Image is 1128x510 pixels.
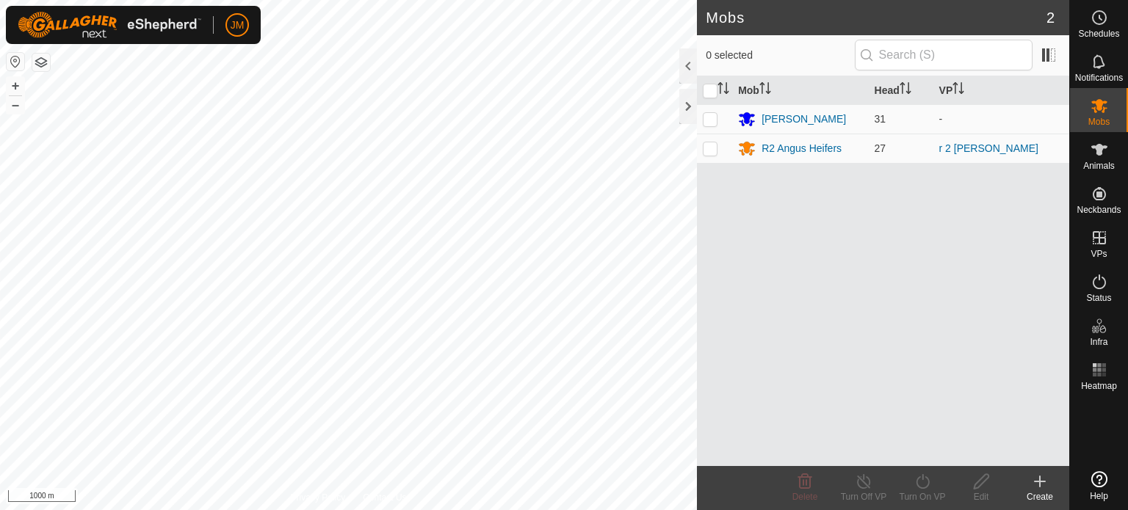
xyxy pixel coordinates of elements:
p-sorticon: Activate to sort [717,84,729,96]
button: + [7,77,24,95]
p-sorticon: Activate to sort [952,84,964,96]
input: Search (S) [855,40,1033,70]
span: Mobs [1088,117,1110,126]
div: Turn On VP [893,490,952,503]
a: Contact Us [363,491,406,504]
span: Help [1090,492,1108,500]
div: [PERSON_NAME] [762,112,846,127]
a: Help [1070,465,1128,506]
th: Head [869,76,933,105]
span: Animals [1083,161,1115,170]
div: Edit [952,490,1010,503]
button: Map Layers [32,54,50,71]
td: - [933,104,1069,134]
span: 27 [875,142,886,154]
a: Privacy Policy [291,491,346,504]
button: – [7,96,24,114]
span: Schedules [1078,29,1119,38]
div: Turn Off VP [834,490,893,503]
span: JM [231,18,245,33]
div: R2 Angus Heifers [762,141,842,156]
span: Heatmap [1081,382,1117,390]
span: 0 selected [706,48,854,63]
a: r 2 [PERSON_NAME] [939,142,1038,154]
div: Create [1010,490,1069,503]
span: 31 [875,113,886,125]
h2: Mobs [706,9,1046,26]
span: Notifications [1075,73,1123,82]
th: VP [933,76,1069,105]
button: Reset Map [7,53,24,70]
span: Infra [1090,338,1107,346]
img: Gallagher Logo [18,12,201,38]
p-sorticon: Activate to sort [759,84,771,96]
th: Mob [732,76,868,105]
span: Status [1086,294,1111,302]
span: VPs [1091,249,1107,258]
span: Delete [792,492,818,502]
p-sorticon: Activate to sort [900,84,911,96]
span: Neckbands [1077,205,1121,214]
span: 2 [1046,7,1055,29]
